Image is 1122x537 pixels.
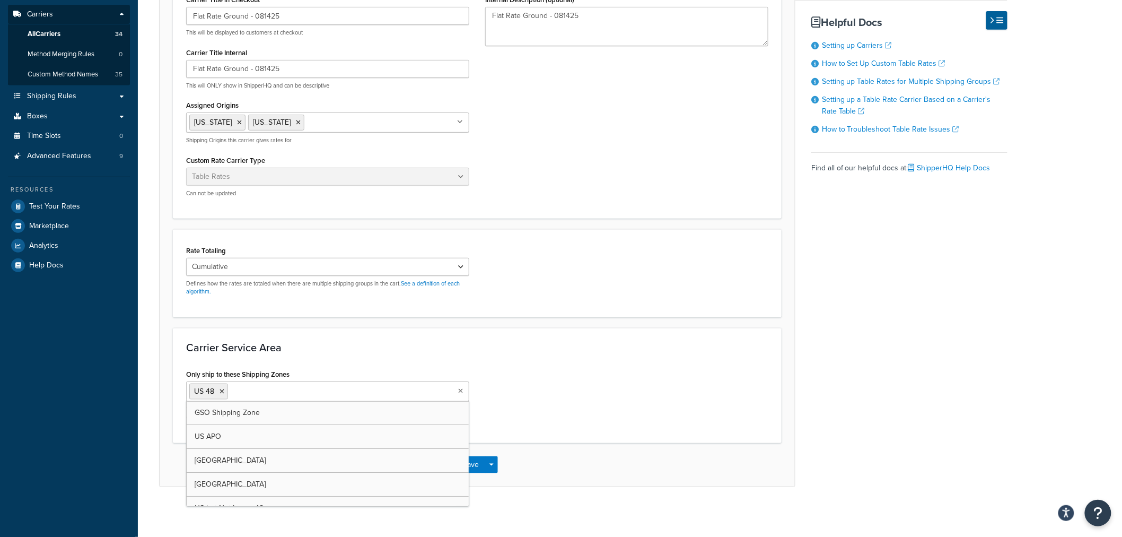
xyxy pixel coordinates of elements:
[195,431,221,442] span: US APO
[194,117,232,128] span: [US_STATE]
[187,497,469,520] a: US but Not Lower 48
[186,342,768,353] h3: Carrier Service Area
[8,65,130,84] a: Custom Method Names35
[822,124,959,135] a: How to Troubleshoot Table Rate Issues
[186,189,469,197] p: Can not be updated
[28,30,60,39] span: All Carriers
[811,152,1007,176] div: Find all of our helpful docs at:
[8,45,130,64] li: Method Merging Rules
[119,132,123,141] span: 0
[194,386,214,397] span: US 48
[8,256,130,275] a: Help Docs
[187,425,469,448] a: US APO
[195,479,266,490] span: [GEOGRAPHIC_DATA]
[822,58,945,69] a: How to Set Up Custom Table Rates
[27,132,61,141] span: Time Slots
[186,136,469,144] p: Shipping Origins this carrier gives rates for
[29,222,69,231] span: Marketplace
[908,162,990,174] a: ShipperHQ Help Docs
[115,70,122,79] span: 35
[8,185,130,194] div: Resources
[8,107,130,126] a: Boxes
[119,152,123,161] span: 9
[29,261,64,270] span: Help Docs
[457,456,486,473] button: Save
[195,407,260,418] span: GSO Shipping Zone
[186,157,265,164] label: Custom Rate Carrier Type
[253,117,291,128] span: [US_STATE]
[8,126,130,146] li: Time Slots
[187,401,469,425] a: GSO Shipping Zone
[8,236,130,255] a: Analytics
[119,50,122,59] span: 0
[485,7,768,46] textarea: Flat Rate Ground - 081425
[115,30,122,39] span: 34
[8,216,130,236] a: Marketplace
[1085,500,1111,526] button: Open Resource Center
[811,16,1007,28] h3: Helpful Docs
[8,45,130,64] a: Method Merging Rules0
[186,280,469,296] p: Defines how the rates are totaled when there are multiple shipping groups in the cart.
[27,10,53,19] span: Carriers
[186,370,290,378] label: Only ship to these Shipping Zones
[8,126,130,146] a: Time Slots0
[822,40,892,51] a: Setting up Carriers
[8,5,130,85] li: Carriers
[186,82,469,90] p: This will ONLY show in ShipperHQ and can be descriptive
[186,247,226,255] label: Rate Totaling
[8,86,130,106] a: Shipping Rules
[986,11,1007,30] button: Hide Help Docs
[27,92,76,101] span: Shipping Rules
[195,455,266,466] span: [GEOGRAPHIC_DATA]
[8,197,130,216] a: Test Your Rates
[27,152,91,161] span: Advanced Features
[186,279,460,296] a: See a definition of each algorithm.
[195,503,264,514] span: US but Not Lower 48
[187,473,469,496] a: [GEOGRAPHIC_DATA]
[28,50,94,59] span: Method Merging Rules
[186,101,239,109] label: Assigned Origins
[8,24,130,44] a: AllCarriers34
[187,449,469,472] a: [GEOGRAPHIC_DATA]
[28,70,98,79] span: Custom Method Names
[29,202,80,211] span: Test Your Rates
[8,65,130,84] li: Custom Method Names
[822,94,991,117] a: Setting up a Table Rate Carrier Based on a Carrier's Rate Table
[27,112,48,121] span: Boxes
[29,241,58,250] span: Analytics
[822,76,1000,87] a: Setting up Table Rates for Multiple Shipping Groups
[8,5,130,24] a: Carriers
[186,49,247,57] label: Carrier Title Internal
[8,146,130,166] a: Advanced Features9
[8,146,130,166] li: Advanced Features
[186,29,469,37] p: This will be displayed to customers at checkout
